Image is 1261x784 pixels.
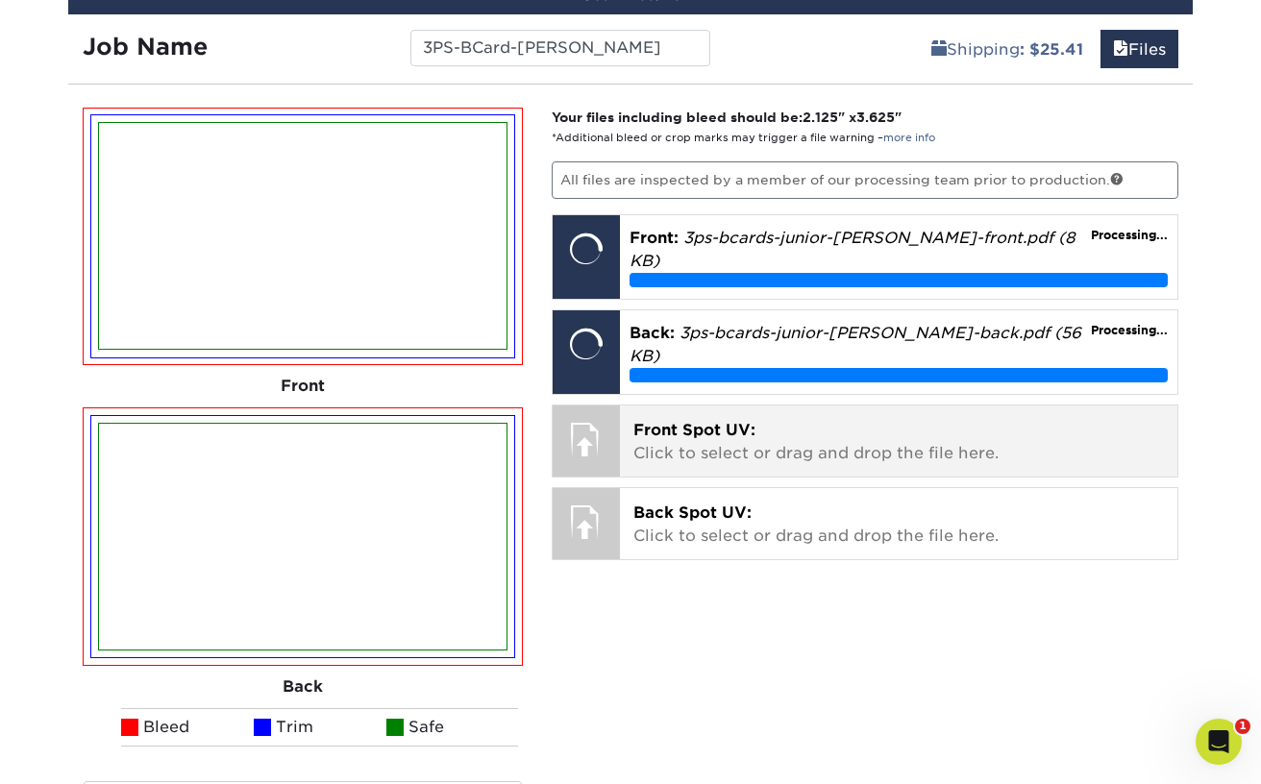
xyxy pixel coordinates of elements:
span: Front: [630,229,679,247]
div: Front [83,365,523,407]
p: Click to select or drag and drop the file here. [633,419,1165,465]
p: Click to select or drag and drop the file here. [633,502,1165,548]
span: Back Spot UV: [633,503,752,522]
iframe: Intercom live chat [1196,719,1242,765]
span: files [1113,40,1128,59]
span: 2.125 [803,110,838,125]
em: 3ps-bcards-junior-[PERSON_NAME]-front.pdf (8 KB) [630,229,1076,270]
li: Trim [254,708,386,747]
div: Back [83,666,523,708]
input: Enter a job name [410,30,709,66]
span: shipping [931,40,947,59]
span: Front Spot UV: [633,421,755,439]
a: Files [1100,30,1178,68]
small: *Additional bleed or crop marks may trigger a file warning – [552,132,935,144]
a: Shipping: $25.41 [919,30,1096,68]
span: Back: [630,324,675,342]
strong: Your files including bleed should be: " x " [552,110,902,125]
li: Bleed [121,708,254,747]
span: 1 [1235,719,1250,734]
li: Safe [386,708,519,747]
span: 3.625 [856,110,895,125]
a: more info [883,132,935,144]
em: 3ps-bcards-junior-[PERSON_NAME]-back.pdf (56 KB) [630,324,1081,365]
p: All files are inspected by a member of our processing team prior to production. [552,161,1179,198]
strong: Job Name [83,33,208,61]
b: : $25.41 [1020,40,1083,59]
